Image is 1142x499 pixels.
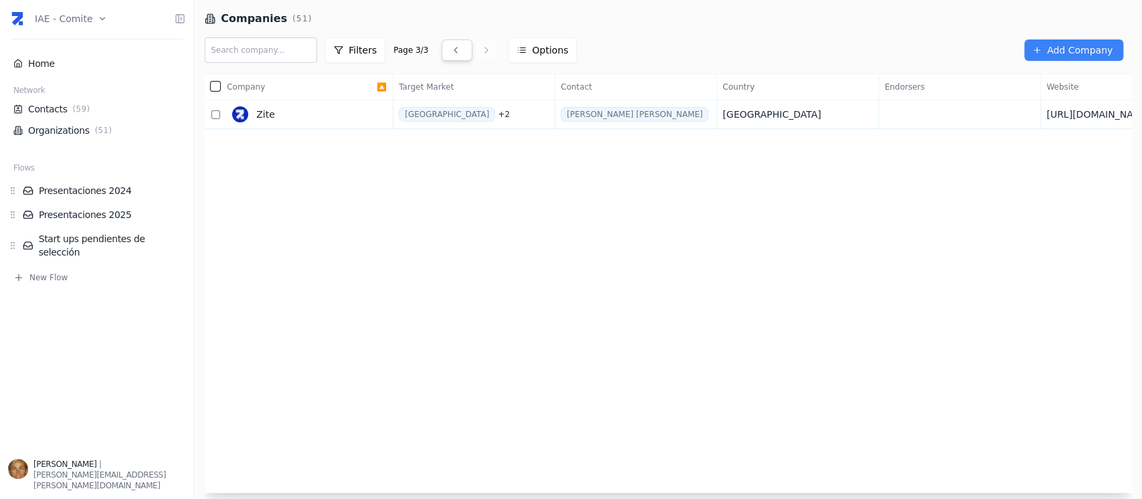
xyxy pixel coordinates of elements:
[13,124,180,137] a: Organizations(51)
[256,108,275,121] span: Zite
[498,109,510,120] span: + 2
[227,82,377,92] span: Company
[33,460,96,469] span: [PERSON_NAME]
[388,45,439,56] li: Page 3 / 3
[1024,39,1123,61] a: Add Company
[23,232,185,259] a: Start ups pendientes de selección
[399,107,495,122] span: [GEOGRAPHIC_DATA]
[325,37,385,63] button: Filters
[532,43,568,57] span: Options
[13,102,180,116] a: Contacts(59)
[92,125,115,136] span: ( 51 )
[23,208,185,221] a: Presentaciones 2025
[1046,82,1078,92] span: Website
[232,106,248,122] img: Zite photo
[205,11,668,27] div: Companies
[561,107,708,122] a: [PERSON_NAME] [PERSON_NAME]
[8,184,185,197] div: Presentaciones 2024
[35,4,107,33] button: IAE - Comite
[23,184,185,197] a: Presentaciones 2024
[1047,43,1113,57] span: Add Company
[8,232,185,259] div: Start ups pendientes de selección
[399,82,549,92] span: Target Market
[33,470,185,491] div: [PERSON_NAME][EMAIL_ADDRESS][PERSON_NAME][DOMAIN_NAME]
[292,13,312,24] span: ( 51 )
[723,108,830,121] div: [GEOGRAPHIC_DATA]
[70,104,93,114] span: ( 59 )
[13,57,180,70] a: Home
[33,459,185,470] div: |
[13,163,35,173] span: Flows
[8,272,185,283] button: New Flow
[227,82,392,92] div: 🔼
[884,82,1034,92] span: Endorsers
[8,208,185,221] div: Presentaciones 2025
[349,43,377,57] span: Filters
[227,101,377,128] a: Zite photoZite
[8,85,185,98] div: Network
[205,37,317,63] input: Search company...
[508,37,577,63] button: Options
[561,82,710,92] span: Contact
[723,82,872,92] span: Country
